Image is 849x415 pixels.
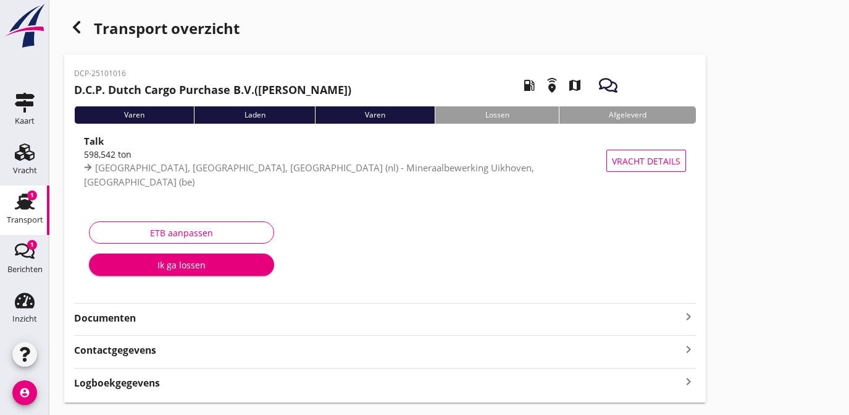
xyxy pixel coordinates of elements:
div: 1 [27,190,37,200]
h2: ([PERSON_NAME]) [74,82,351,98]
div: Vracht [13,166,37,174]
div: Transport [7,216,43,224]
i: map [558,68,592,103]
i: emergency_share [535,68,569,103]
i: local_gas_station [512,68,546,103]
span: Vracht details [612,155,680,168]
div: Lossen [435,106,558,124]
p: DCP-25101016 [74,68,351,79]
div: Afgeleverd [559,106,696,124]
i: keyboard_arrow_right [681,341,696,357]
div: Berichten [7,265,43,273]
div: Transport overzicht [64,15,706,45]
button: ETB aanpassen [89,221,274,244]
i: account_circle [12,380,37,405]
div: Varen [74,106,194,124]
div: 1 [27,240,37,250]
i: keyboard_arrow_right [681,309,696,324]
strong: Documenten [74,311,681,325]
div: Ik ga lossen [99,259,264,272]
i: keyboard_arrow_right [681,374,696,390]
span: [GEOGRAPHIC_DATA], [GEOGRAPHIC_DATA], [GEOGRAPHIC_DATA] (nl) - Mineraalbewerking Uikhoven, [GEOGR... [84,161,534,188]
strong: Talk [84,135,104,147]
img: logo-small.a267ee39.svg [2,3,47,49]
button: Ik ga lossen [89,254,274,276]
div: Varen [315,106,435,124]
strong: D.C.P. Dutch Cargo Purchase B.V. [74,82,254,97]
button: Vracht details [606,150,686,172]
strong: Logboekgegevens [74,376,160,390]
a: Talk598,542 ton[GEOGRAPHIC_DATA], [GEOGRAPHIC_DATA], [GEOGRAPHIC_DATA] (nl) - Mineraalbewerking U... [74,134,696,188]
div: Laden [194,106,314,124]
div: ETB aanpassen [99,226,264,239]
div: Kaart [15,117,35,125]
div: Inzicht [12,315,37,323]
div: 598,542 ton [84,148,611,161]
strong: Contactgegevens [74,343,156,357]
